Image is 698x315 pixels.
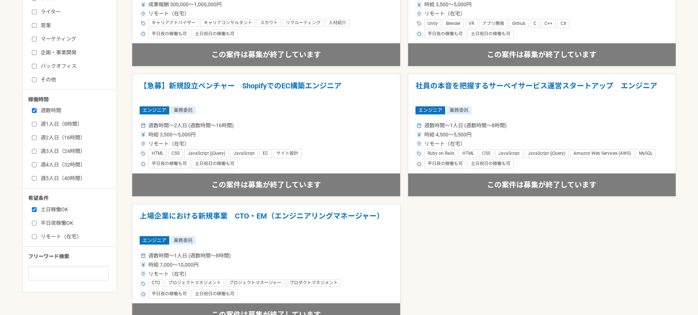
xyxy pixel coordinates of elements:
[424,160,466,168] div: 平日夜の稼働も可
[32,62,116,70] label: バックオフィス
[417,142,421,146] img: ico_location_pin-352ac629.svg
[141,282,145,286] img: ico_tag-f97210f0.svg
[482,21,504,27] span: アプリ開発
[188,151,225,157] span: JavaScript (jQuery)
[140,106,169,114] span: エンジニア
[171,236,196,244] span: 業務委託
[32,37,37,41] input: マーケティング
[141,123,145,128] img: ico_calendar-4541a85f.svg
[446,21,461,27] span: Blender
[140,81,393,100] h1: 【急募】新規設立ベンチャー ShopifyでのEC構築エンジニア
[140,212,393,230] h1: 上場企業における新規事業 CTO・EM（エンジニアリングマネージャー）
[32,107,116,114] label: 週数時間
[168,280,221,286] span: プロジェクトマネジメント
[32,134,116,142] label: 週2人日（16時間）
[482,151,490,157] span: CSS
[32,120,116,128] label: 週1人日（8時間）
[32,108,37,113] input: 週数時間
[32,219,116,227] label: 平日夜稼働OK
[417,151,421,156] img: ico_tag-f97210f0.svg
[32,35,116,43] label: マーケティング
[639,151,653,157] span: MySQL
[528,151,565,157] span: JavaScript (jQuery)
[32,149,37,154] input: 週3人日（24時間）
[428,21,438,27] span: Unity
[132,173,400,196] div: この案件は募集が終了しています
[408,43,676,66] div: この案件は募集が終了しています
[32,77,37,82] input: その他
[286,20,321,26] span: リクルーティング
[148,160,190,168] div: 平日夜の稼働も可
[32,234,37,239] input: リモート（在宅）
[32,176,37,181] input: 週5人日（40時間）
[468,160,514,168] div: 土日祝日の稼働も可
[32,162,37,167] input: 週4人日（32時間）
[141,253,145,258] img: ico_calendar-4541a85f.svg
[32,147,116,155] label: 週3人日（24時間）
[132,43,400,66] div: この案件は募集が終了しています
[32,175,116,182] label: 週5人日（40時間）
[32,76,116,84] label: その他
[233,151,255,157] span: JavaScript
[148,261,199,269] span: 時給 7,000〜10,000円
[141,151,145,156] img: ico_tag-f97210f0.svg
[141,132,145,137] img: ico_currency_yen-76ea2c4c.svg
[498,151,520,157] span: JavaScript
[192,29,238,38] div: 土日祝日の稼働も可
[148,252,231,260] span: 週数時間〜1人日 (週数時間〜8時間)
[32,122,37,127] input: 週1人日（8時間）
[141,142,145,146] img: ico_location_pin-352ac629.svg
[260,20,278,26] span: スカウト
[229,280,281,286] span: プロジェクトマネージャー
[512,21,525,27] span: Github
[192,290,238,298] div: 土日祝日の稼働も可
[462,151,474,157] span: HTML
[192,160,238,168] div: 土日祝日の稼働も可
[469,21,474,27] span: VR
[141,12,145,16] img: ico_location_pin-352ac629.svg
[32,206,116,213] label: 土日稼働OK
[329,20,346,26] span: 人材紹介
[152,151,163,157] span: HTML
[148,270,189,278] span: リモート（在宅）
[544,21,553,27] span: C++
[573,151,631,157] span: Amazon Web Services (AWS)
[32,64,37,69] input: バックオフィス
[424,122,507,129] span: 週数時間〜1人日 (週数時間〜8時間)
[141,162,145,166] img: ico_star-c4f7eedc.svg
[32,22,116,29] label: 営業
[561,21,566,27] span: C#
[28,195,49,201] span: 希望条件
[152,280,160,286] span: CTO
[417,123,421,128] img: ico_calendar-4541a85f.svg
[148,1,222,8] span: 成果報酬 300,000〜1,000,000円
[204,20,252,26] span: キャリアコンサルタント
[148,10,189,18] span: リモート（在宅）
[32,10,37,14] input: ライター
[32,49,116,56] label: 企画・事業開発
[417,21,421,26] img: ico_tag-f97210f0.svg
[276,151,298,157] span: サイト設計
[148,290,190,298] div: 平日夜の稼働も可
[32,207,37,212] input: 土日稼働OK
[171,151,180,157] span: CSS
[417,162,421,166] img: ico_star-c4f7eedc.svg
[424,1,472,8] span: 時給 3,500〜5,000円
[141,272,145,276] img: ico_location_pin-352ac629.svg
[148,140,189,148] span: リモート（在宅）
[141,32,145,36] img: ico_star-c4f7eedc.svg
[408,173,676,196] div: この案件は募集が終了しています
[32,23,37,28] input: 営業
[424,131,472,139] span: 時給 4,500〜5,500円
[416,106,445,114] span: エンジニア
[424,29,466,38] div: 平日夜の稼働も可
[32,221,37,226] input: 平日夜稼働OK
[417,132,421,137] img: ico_currency_yen-76ea2c4c.svg
[148,122,234,129] span: 週数時間〜2人日 (週数時間〜16時間)
[148,29,190,38] div: 平日夜の稼働も可
[141,263,145,267] img: ico_currency_yen-76ea2c4c.svg
[32,233,116,241] label: リモート（在宅）
[424,10,465,18] span: リモート（在宅）
[428,151,454,157] span: Ruby on Rails
[28,97,49,103] span: 稼働時間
